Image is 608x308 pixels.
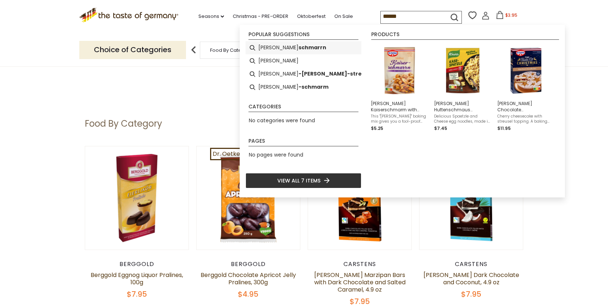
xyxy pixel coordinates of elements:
[238,289,258,299] span: $4.95
[186,43,201,57] img: previous arrow
[85,146,189,250] img: Berggold Eggnog Liquor Pralines, 100g
[494,41,558,135] li: Dr. Oetker Chocolate Kaiser-Kirsch-Streuselkuchen Cake Mix, 12.9 oz
[505,12,517,18] span: $3.95
[248,32,358,40] li: Popular suggestions
[371,125,383,131] span: $5.25
[299,83,328,91] b: -schmarm
[248,104,358,112] li: Categories
[127,289,147,299] span: $7.95
[240,25,565,197] div: Instant Search Results
[297,12,326,20] a: Oktoberfest
[434,125,447,131] span: $7.45
[371,44,428,132] a: Dr. Oetker Kaiser-Schmarrn[PERSON_NAME] Kaiserschmarrn with [PERSON_NAME], Dessert Mix, 165gThis ...
[246,81,361,94] li: kaiser-schmarm
[85,261,189,268] div: Berggold
[246,173,361,188] li: View all 7 items
[419,146,523,250] img: Carstens Luebecker Dark Chocolate and Coconut, 4.9 oz
[233,12,288,20] a: Christmas - PRE-ORDER
[246,54,361,68] li: kaiser
[196,261,300,268] div: Berggold
[371,32,559,40] li: Products
[431,41,494,135] li: Knorr Huttenschmaus Kaiser Spaetzle in bag, 149g
[371,100,428,113] span: [PERSON_NAME] Kaiserschmarrn with [PERSON_NAME], Dessert Mix, 165g
[497,114,555,124] span: Cherry cheesecake with streusel topping. A baking mixes from [PERSON_NAME], made in [GEOGRAPHIC_D...
[299,43,326,52] b: schmarrn
[85,118,162,129] h1: Food By Category
[434,44,491,132] a: Knorr Huttenschmaus Kaiser Spaetzle[PERSON_NAME] Huttenschmaus [PERSON_NAME] Spaetzle in bag, 149...
[419,261,523,268] div: Carstens
[197,146,300,250] img: Berggold Chocolate Apricot Jelly Pralines, 300g
[350,296,370,307] span: $7.95
[249,151,303,158] span: No pages were found
[308,261,412,268] div: Carstens
[248,138,358,146] li: Pages
[210,148,398,160] a: Dr. Oetker "Apfel-Puefferchen" Apple Popover Dessert Mix 152g
[491,11,522,22] button: $3.95
[249,117,315,124] span: No categories were found
[246,68,361,81] li: kaiser-kirsch-streuselkuchen
[198,12,224,20] a: Seasons
[436,44,489,97] img: Knorr Huttenschmaus Kaiser Spaetzle
[423,271,519,286] a: [PERSON_NAME] Dark Chocolate and Coconut, 4.9 oz
[371,114,428,124] span: This "[PERSON_NAME]" baking mix gives you a fool-proof and easy way to make authentic Austrian Ka...
[299,70,395,78] b: -[PERSON_NAME]-streuselkuchen
[499,44,552,97] img: Dr. Oetker Chocolate Kaise-Kirsch-Streuselkuchen Cake Mix
[210,47,252,53] a: Food By Category
[334,12,353,20] a: On Sale
[201,271,296,286] a: Berggold Chocolate Apricot Jelly Pralines, 300g
[461,289,481,299] span: $7.95
[308,146,411,250] img: Carstens Luebecker Marzipan Bars with Dark Chocolate and Salted Caramel, 4.9 oz
[497,125,511,131] span: $11.95
[368,41,431,135] li: Dr. Oetker Kaiserschmarrn with Raisins, Dessert Mix, 165g
[246,41,361,54] li: kaiserschmarrn
[314,271,406,294] a: [PERSON_NAME] Marzipan Bars with Dark Chocolate and Salted Caramel, 4.9 oz
[373,44,426,97] img: Dr. Oetker Kaiser-Schmarrn
[277,177,320,185] span: View all 7 items
[497,44,555,132] a: Dr. Oetker Chocolate Kaise-Kirsch-Streuselkuchen Cake Mix[PERSON_NAME] Chocolate [PERSON_NAME]-St...
[434,114,491,124] span: Delicious Spaetzle and Cheese egg noodles, made in [GEOGRAPHIC_DATA] under the [PERSON_NAME] bran...
[497,100,555,113] span: [PERSON_NAME] Chocolate [PERSON_NAME]-Streuselkuchen Cake Mix, 12.9 oz
[434,100,491,113] span: [PERSON_NAME] Huttenschmaus [PERSON_NAME] Spaetzle in bag, 149g
[91,271,183,286] a: Berggold Eggnog Liquor Pralines, 100g
[79,41,186,59] p: Choice of Categories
